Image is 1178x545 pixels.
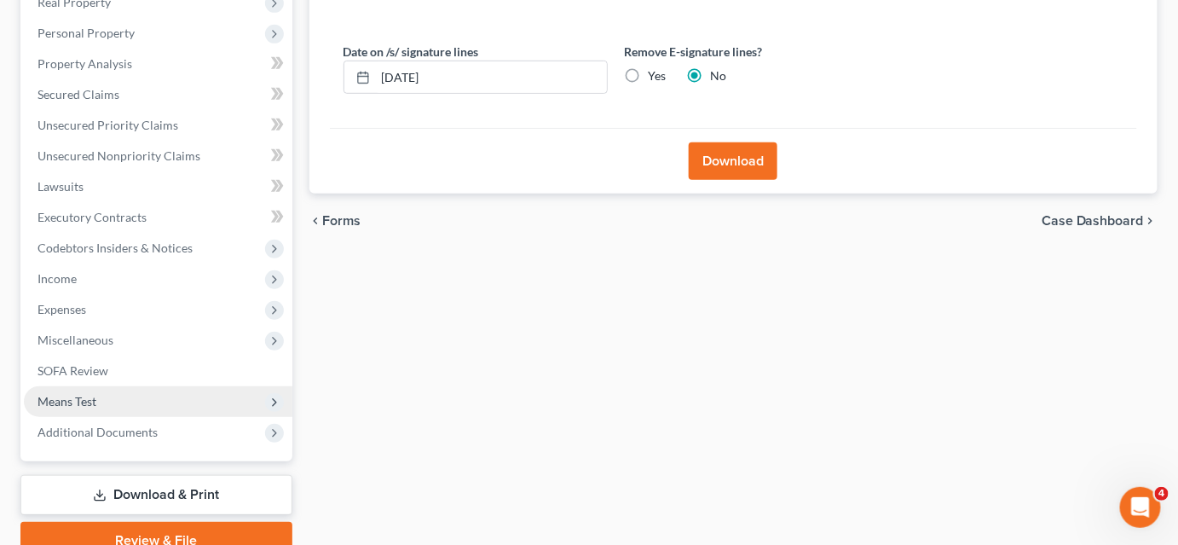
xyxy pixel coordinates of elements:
[38,148,200,163] span: Unsecured Nonpriority Claims
[309,214,323,228] i: chevron_left
[1042,214,1144,228] span: Case Dashboard
[376,61,607,94] input: MM/DD/YYYY
[38,87,119,101] span: Secured Claims
[38,333,113,347] span: Miscellaneous
[38,271,77,286] span: Income
[38,394,96,409] span: Means Test
[38,302,86,316] span: Expenses
[24,171,292,202] a: Lawsuits
[1155,487,1169,501] span: 4
[24,49,292,79] a: Property Analysis
[38,363,108,378] span: SOFA Review
[38,118,178,132] span: Unsecured Priority Claims
[1120,487,1161,528] iframe: Intercom live chat
[689,142,777,180] button: Download
[711,67,727,84] label: No
[649,67,667,84] label: Yes
[38,56,132,71] span: Property Analysis
[38,26,135,40] span: Personal Property
[625,43,889,61] label: Remove E-signature lines?
[20,475,292,515] a: Download & Print
[24,79,292,110] a: Secured Claims
[38,241,193,255] span: Codebtors Insiders & Notices
[38,425,158,439] span: Additional Documents
[24,110,292,141] a: Unsecured Priority Claims
[24,202,292,233] a: Executory Contracts
[323,214,361,228] span: Forms
[24,356,292,386] a: SOFA Review
[38,210,147,224] span: Executory Contracts
[24,141,292,171] a: Unsecured Nonpriority Claims
[1144,214,1158,228] i: chevron_right
[309,214,384,228] button: chevron_left Forms
[1042,214,1158,228] a: Case Dashboard chevron_right
[344,43,479,61] label: Date on /s/ signature lines
[38,179,84,194] span: Lawsuits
